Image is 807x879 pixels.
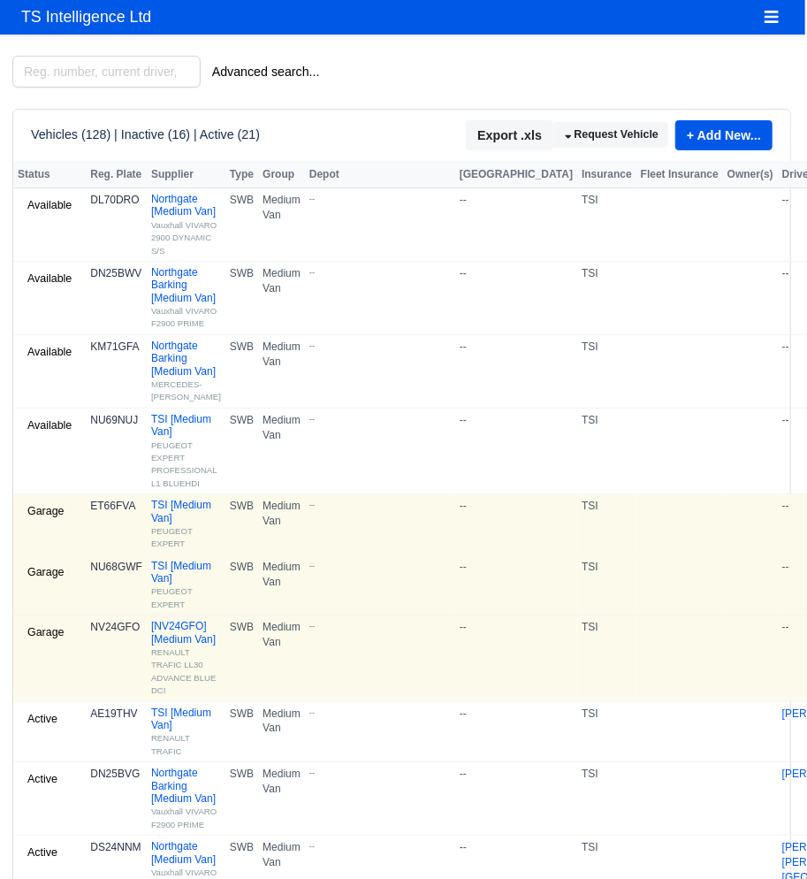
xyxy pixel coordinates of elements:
[151,526,193,548] small: PEUGEOT EXPERT
[225,187,258,261] td: SWB
[90,841,141,853] strong: DS24NNM
[225,261,258,334] td: SWB
[455,261,577,334] td: --
[455,701,577,762] td: --
[225,701,258,762] td: SWB
[13,161,86,187] th: Status
[455,762,577,836] td: --
[151,767,221,830] a: Northgate Barking [Medium Van]Vauxhall VIVARO F2900 PRIME
[577,261,636,334] td: TSI
[455,554,577,615] td: --
[258,494,305,555] td: Medium Van
[258,554,305,615] td: Medium Van
[201,57,331,87] button: Advanced search...
[258,161,305,187] th: Group
[258,187,305,261] td: Medium Van
[577,554,636,615] td: TSI
[151,413,221,489] a: TSI [Medium Van]PEUGEOT EXPERT PROFESSIONAL L1 BLUEHDI
[258,408,305,493] td: Medium Van
[309,560,451,571] small: --
[577,161,636,187] th: Insurance
[147,161,225,187] th: Supplier
[90,414,138,426] strong: NU69NUJ
[309,767,451,778] small: --
[90,621,140,633] strong: NV24GFO
[258,334,305,408] td: Medium Van
[455,187,577,261] td: --
[309,413,451,424] small: --
[151,647,216,695] small: RENAULT TRAFIC LL30 ADVANCE BLUE DCI
[577,408,636,493] td: TSI
[553,122,668,148] a: Request Vehicle
[455,615,577,701] td: --
[723,161,778,187] th: Owner(s)
[90,768,140,780] strong: DN25BVG
[455,161,577,187] th: [GEOGRAPHIC_DATA]
[309,840,451,852] small: --
[309,340,451,351] small: --
[86,161,147,187] th: Reg. Plate
[309,620,451,631] small: --
[18,840,67,866] a: Active
[305,161,455,187] th: Depot
[258,615,305,701] td: Medium Van
[455,494,577,555] td: --
[151,379,221,401] small: MERCEDES-[PERSON_NAME]
[455,408,577,493] td: --
[151,340,221,403] a: Northgate Barking [Medium Van]MERCEDES-[PERSON_NAME]
[258,701,305,762] td: Medium Van
[577,334,636,408] td: TSI
[225,408,258,493] td: SWB
[225,554,258,615] td: SWB
[668,120,773,150] div: + Add New...
[90,500,135,512] strong: ET66FVA
[636,161,723,187] th: Fleet Insurance
[577,615,636,701] td: TSI
[151,733,190,755] small: RENAULT TRAFIC
[309,193,451,204] small: --
[491,676,807,879] iframe: Chat Widget
[752,4,791,29] button: Toggle navigation
[151,560,221,611] a: TSI [Medium Van]PEUGEOT EXPERT
[31,127,260,142] h6: Vehicles (128) | Inactive (16) | Active (21)
[675,120,773,150] a: + Add New...
[18,560,74,585] a: Garage
[577,187,636,261] td: TSI
[466,120,553,150] button: Export .xls
[151,707,221,758] a: TSI [Medium Van]RENAULT TRAFIC
[258,261,305,334] td: Medium Van
[577,494,636,555] td: TSI
[151,193,221,256] a: Northgate [Medium Van]Vauxhall VIVARO 2900 DYNAMIC S/S
[455,334,577,408] td: --
[18,266,81,292] a: Available
[90,194,139,206] strong: DL70DRO
[90,340,139,353] strong: KM71GFA
[90,267,141,279] strong: DN25BWV
[151,220,217,256] small: Vauxhall VIVARO 2900 DYNAMIC S/S
[225,161,258,187] th: Type
[151,440,217,488] small: PEUGEOT EXPERT PROFESSIONAL L1 BLUEHDI
[151,499,221,550] a: TSI [Medium Van]PEUGEOT EXPERT
[225,615,258,701] td: SWB
[151,620,221,696] a: [NV24GFO] [Medium Van]RENAULT TRAFIC LL30 ADVANCE BLUE DCI
[18,499,74,524] a: Garage
[18,340,81,365] a: Available
[309,266,451,278] small: --
[18,413,81,439] a: Available
[225,762,258,836] td: SWB
[225,334,258,408] td: SWB
[90,707,137,720] strong: AE19THV
[309,499,451,510] small: --
[151,586,193,608] small: PEUGEOT EXPERT
[258,762,305,836] td: Medium Van
[18,193,81,218] a: Available
[18,767,67,792] a: Active
[151,266,221,330] a: Northgate Barking [Medium Van]Vauxhall VIVARO F2900 PRIME
[18,620,74,646] a: Garage
[12,56,201,88] input: Reg. number, current driver, owner name...
[225,494,258,555] td: SWB
[151,806,217,829] small: Vauxhall VIVARO F2900 PRIME
[151,306,217,328] small: Vauxhall VIVARO F2900 PRIME
[90,561,142,573] strong: NU68GWF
